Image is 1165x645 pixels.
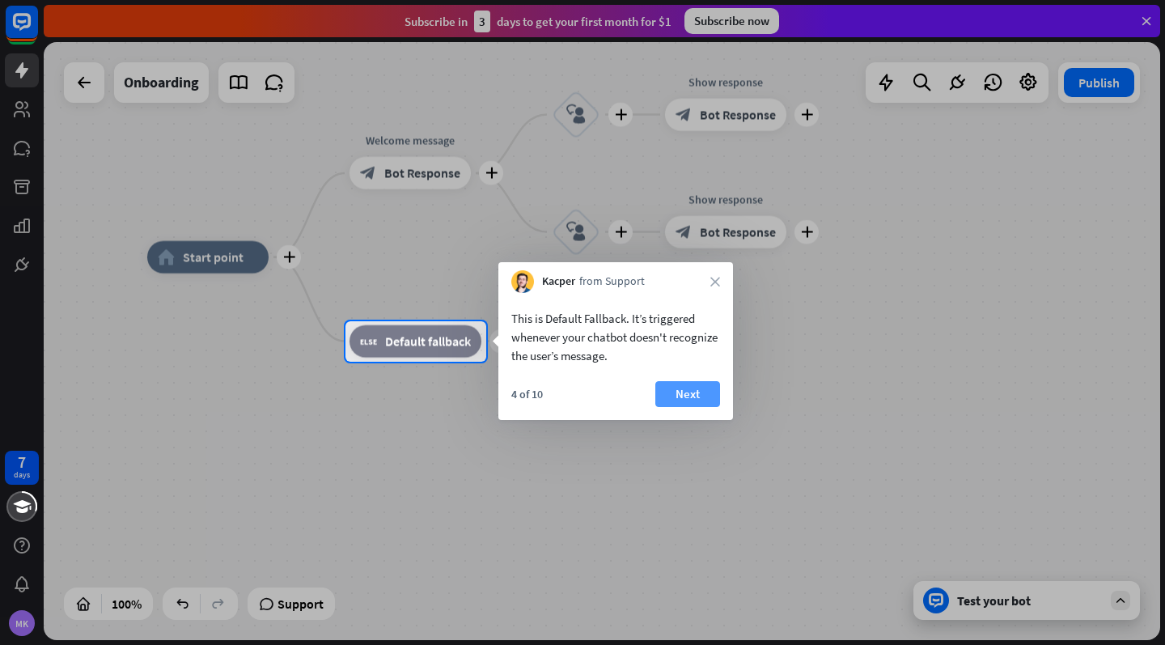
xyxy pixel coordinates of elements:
[360,333,377,350] i: block_fallback
[511,309,720,365] div: This is Default Fallback. It’s triggered whenever your chatbot doesn't recognize the user’s message.
[710,277,720,286] i: close
[655,381,720,407] button: Next
[13,6,61,55] button: Open LiveChat chat widget
[579,274,645,290] span: from Support
[385,333,471,350] span: Default fallback
[542,274,575,290] span: Kacper
[511,387,543,401] div: 4 of 10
